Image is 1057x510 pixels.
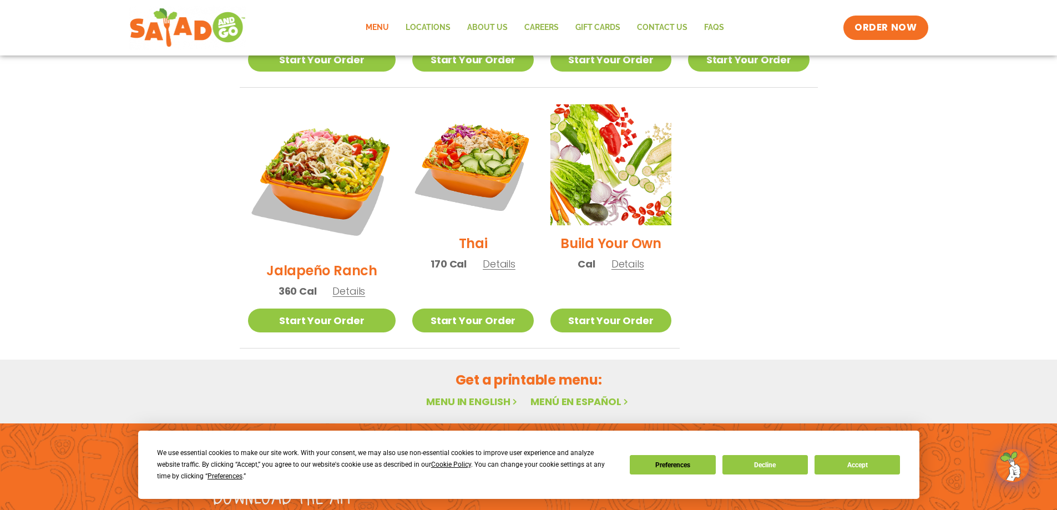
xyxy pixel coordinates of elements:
[357,15,732,41] nav: Menu
[332,284,365,298] span: Details
[630,455,715,474] button: Preferences
[412,309,533,332] a: Start Your Order
[611,257,644,271] span: Details
[560,234,661,253] h2: Build Your Own
[248,104,396,253] img: Product photo for Jalapeño Ranch Salad
[550,309,671,332] a: Start Your Order
[357,15,397,41] a: Menu
[516,15,567,41] a: Careers
[431,461,471,468] span: Cookie Policy
[157,447,616,482] div: We use essential cookies to make our site work. With your consent, we may also use non-essential ...
[240,370,818,390] h2: Get a printable menu:
[412,104,533,225] img: Product photo for Thai Salad
[412,48,533,72] a: Start Your Order
[397,15,459,41] a: Locations
[997,450,1028,481] img: wpChatIcon
[483,257,515,271] span: Details
[550,48,671,72] a: Start Your Order
[426,395,519,408] a: Menu in English
[138,431,919,499] div: Cookie Consent Prompt
[815,455,900,474] button: Accept
[248,309,396,332] a: Start Your Order
[248,48,396,72] a: Start Your Order
[208,472,242,480] span: Preferences
[696,15,732,41] a: FAQs
[459,234,488,253] h2: Thai
[129,6,246,50] img: new-SAG-logo-768×292
[688,48,809,72] a: Start Your Order
[550,104,671,225] img: Product photo for Build Your Own
[459,15,516,41] a: About Us
[567,15,629,41] a: GIFT CARDS
[431,256,467,271] span: 170 Cal
[629,15,696,41] a: Contact Us
[530,395,630,408] a: Menú en español
[266,261,377,280] h2: Jalapeño Ranch
[854,21,917,34] span: ORDER NOW
[843,16,928,40] a: ORDER NOW
[578,256,595,271] span: Cal
[722,455,808,474] button: Decline
[279,284,317,299] span: 360 Cal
